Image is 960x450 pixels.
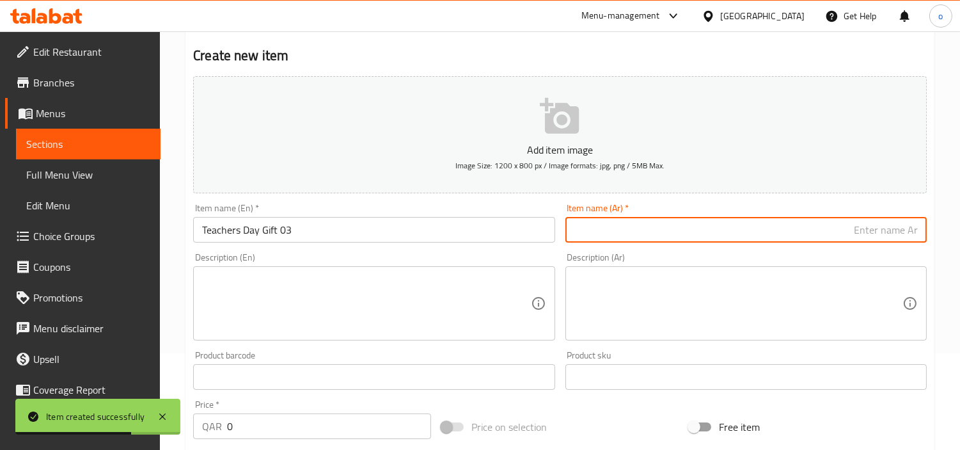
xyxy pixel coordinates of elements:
[581,8,660,24] div: Menu-management
[33,351,150,367] span: Upsell
[5,405,161,436] a: Grocery Checklist
[202,419,222,434] p: QAR
[5,67,161,98] a: Branches
[5,344,161,374] a: Upsell
[16,129,161,159] a: Sections
[33,44,150,60] span: Edit Restaurant
[5,313,161,344] a: Menu disclaimer
[5,36,161,67] a: Edit Restaurant
[471,419,547,435] span: Price on selection
[565,217,927,243] input: Enter name Ar
[227,414,431,439] input: Please enter price
[455,158,665,173] span: Image Size: 1200 x 800 px / Image formats: jpg, png / 5MB Max.
[33,382,150,398] span: Coverage Report
[16,190,161,221] a: Edit Menu
[193,364,555,390] input: Please enter product barcode
[33,321,150,336] span: Menu disclaimer
[938,9,943,23] span: o
[33,229,150,244] span: Choice Groups
[16,159,161,190] a: Full Menu View
[719,419,760,435] span: Free item
[565,364,927,390] input: Please enter product sku
[5,282,161,313] a: Promotions
[720,9,805,23] div: [GEOGRAPHIC_DATA]
[46,410,145,424] div: Item created successfully
[26,167,150,182] span: Full Menu View
[5,98,161,129] a: Menus
[33,259,150,275] span: Coupons
[26,136,150,152] span: Sections
[5,374,161,405] a: Coverage Report
[36,106,150,121] span: Menus
[33,290,150,305] span: Promotions
[193,46,927,65] h2: Create new item
[193,217,555,243] input: Enter name En
[5,221,161,252] a: Choice Groups
[5,252,161,282] a: Coupons
[213,142,907,157] p: Add item image
[33,75,150,90] span: Branches
[26,198,150,213] span: Edit Menu
[193,76,927,193] button: Add item imageImage Size: 1200 x 800 px / Image formats: jpg, png / 5MB Max.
